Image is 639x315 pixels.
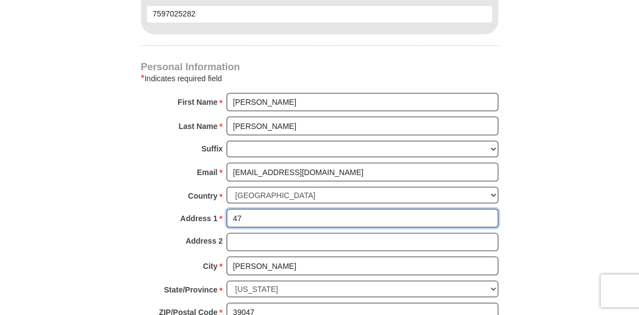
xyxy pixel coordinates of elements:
[164,282,217,297] strong: State/Province
[178,94,217,109] strong: First Name
[179,118,218,133] strong: Last Name
[197,164,217,179] strong: Email
[141,71,498,85] div: Indicates required field
[141,62,498,71] h4: Personal Information
[188,188,218,203] strong: Country
[201,140,223,156] strong: Suffix
[203,258,217,273] strong: City
[185,233,223,248] strong: Address 2
[180,210,218,226] strong: Address 1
